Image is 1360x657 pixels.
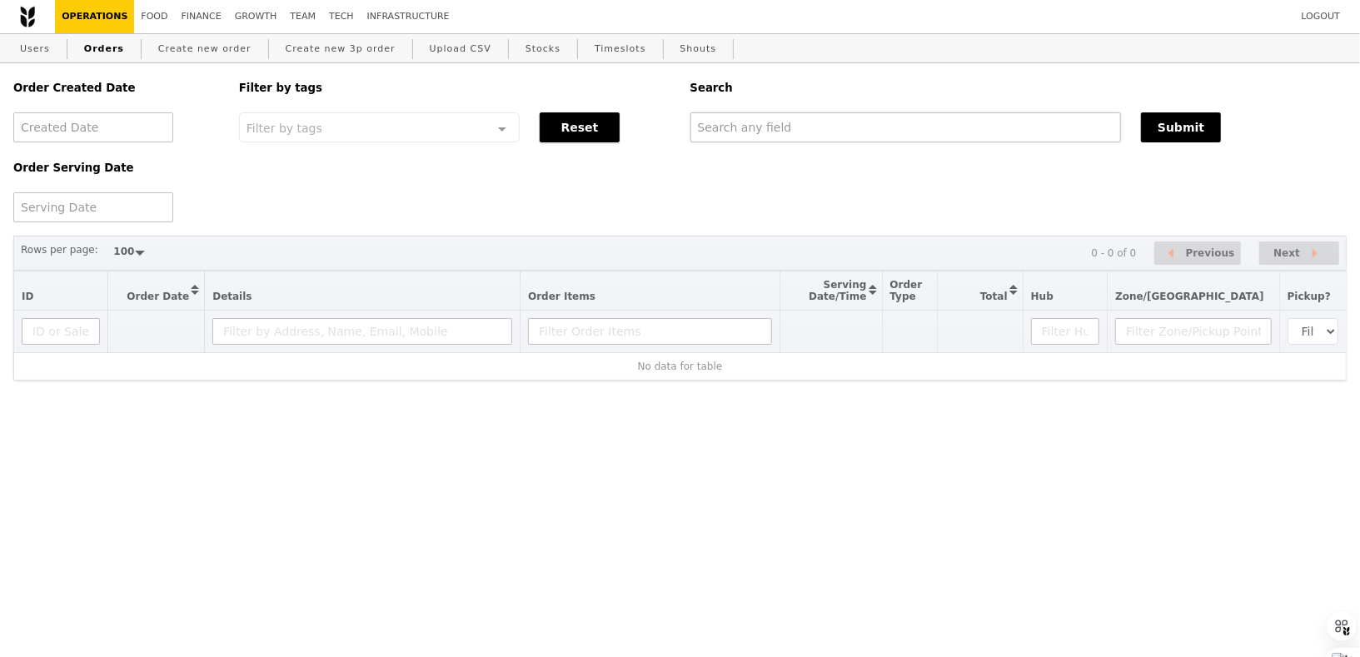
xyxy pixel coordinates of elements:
button: Reset [540,112,620,142]
span: Next [1273,243,1300,263]
a: Users [13,34,57,64]
span: Zone/[GEOGRAPHIC_DATA] [1115,291,1264,302]
a: Stocks [519,34,567,64]
h5: Order Serving Date [13,162,219,174]
input: ID or Salesperson name [22,318,100,345]
a: Shouts [674,34,724,64]
img: Grain logo [20,6,35,27]
h5: Filter by tags [239,82,670,94]
div: No data for table [22,361,1338,372]
input: Search any field [690,112,1122,142]
a: Orders [77,34,131,64]
input: Serving Date [13,192,173,222]
span: Order Items [528,291,595,302]
button: Submit [1141,112,1221,142]
input: Filter Zone/Pickup Point [1115,318,1272,345]
h5: Search [690,82,1348,94]
a: Timeslots [588,34,652,64]
span: Details [212,291,252,302]
button: Next [1259,241,1339,266]
input: Filter Hub [1031,318,1099,345]
h5: Order Created Date [13,82,219,94]
input: Created Date [13,112,173,142]
span: ID [22,291,33,302]
span: Previous [1186,243,1235,263]
span: Filter by tags [247,120,322,135]
span: Order Type [890,279,923,302]
a: Create new order [152,34,258,64]
a: Create new 3p order [279,34,402,64]
span: Pickup? [1288,291,1331,302]
input: Filter by Address, Name, Email, Mobile [212,318,512,345]
div: 0 - 0 of 0 [1091,247,1136,259]
input: Filter Order Items [528,318,772,345]
a: Upload CSV [423,34,498,64]
label: Rows per page: [21,241,98,258]
span: Hub [1031,291,1054,302]
button: Previous [1154,241,1241,266]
